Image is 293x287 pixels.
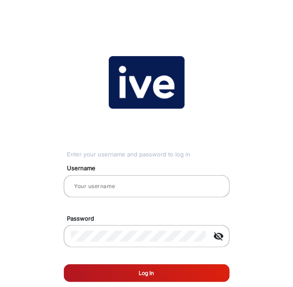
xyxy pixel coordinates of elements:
mat-icon: visibility_off [208,231,230,242]
mat-label: Username [61,164,240,173]
input: Your username [71,181,223,192]
button: Log In [64,264,230,282]
div: Enter your username and password to log in [67,150,230,159]
mat-label: Password [61,214,240,223]
img: vmg-logo [109,56,185,109]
